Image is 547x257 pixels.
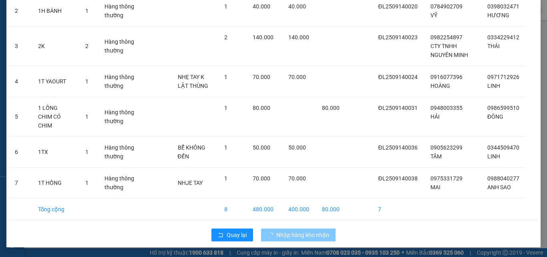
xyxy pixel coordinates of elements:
[430,12,437,18] span: VỸ
[288,74,306,80] span: 70.000
[8,97,32,137] td: 5
[316,198,346,221] td: 80.000
[487,153,500,160] span: LINH
[487,74,519,80] span: 0971712926
[32,66,79,97] td: 1T YAOURT
[372,198,424,221] td: 7
[282,198,316,221] td: 400.000
[487,184,511,190] span: ANH SAO
[32,168,79,198] td: 1T HỒNG
[430,43,468,58] span: CTY TNHH NGUYÊN MINH
[98,168,141,198] td: Hàng thông thường
[430,184,440,190] span: MAI
[85,78,88,85] span: 1
[288,175,306,182] span: 70.000
[98,66,141,97] td: Hàng thông thường
[253,144,270,151] span: 50.000
[430,144,463,151] span: 0905623299
[378,74,417,80] span: ĐL2509140024
[227,231,247,239] span: Quay lại
[98,137,141,168] td: Hàng thông thường
[8,168,32,198] td: 7
[430,34,463,40] span: 0982254897
[85,149,88,155] span: 1
[378,34,417,40] span: ĐL2509140023
[253,105,270,111] span: 80.000
[430,83,450,89] span: HOÀNG
[487,12,509,18] span: HƯƠNG
[487,144,519,151] span: 0344509470
[261,229,336,241] button: Nhập hàng kho nhận
[288,3,306,10] span: 40.000
[276,231,329,239] span: Nhập hàng kho nhận
[98,97,141,137] td: Hàng thông thường
[487,3,519,10] span: 0398032471
[378,3,417,10] span: ĐL2509140020
[8,66,32,97] td: 4
[487,105,519,111] span: 0986599510
[224,74,227,80] span: 1
[224,144,227,151] span: 1
[85,113,88,120] span: 1
[178,180,203,186] span: NHJE TAY
[224,3,227,10] span: 1
[487,83,500,89] span: LINH
[378,144,417,151] span: ĐL2509140036
[32,97,79,137] td: 1 LỒNG CHIM CÓ CHIM
[487,43,500,49] span: THÁI
[32,198,79,221] td: Tổng cộng
[8,137,32,168] td: 6
[8,26,32,66] td: 3
[85,180,88,186] span: 1
[218,198,246,221] td: 8
[487,175,519,182] span: 0988040277
[32,26,79,66] td: 2K
[487,34,519,40] span: 0334229412
[218,232,223,239] span: rollback
[98,26,141,66] td: Hàng thông thường
[246,198,282,221] td: 480.000
[487,113,503,120] span: ĐÔNG
[224,34,227,40] span: 2
[253,175,270,182] span: 70.000
[211,229,253,241] button: rollbackQuay lại
[378,175,417,182] span: ĐL2509140038
[430,113,440,120] span: HẢI
[430,175,463,182] span: 0975331729
[322,105,340,111] span: 80.000
[378,105,417,111] span: ĐL2509140031
[178,74,208,89] span: NHẸ TAY K LẬT THÙNG
[267,232,276,238] span: loading
[430,74,463,80] span: 0916077396
[85,43,88,49] span: 2
[224,105,227,111] span: 1
[253,3,270,10] span: 40.000
[430,3,463,10] span: 0784902709
[288,34,309,40] span: 140.000
[253,34,273,40] span: 140.000
[430,105,463,111] span: 0948003355
[224,175,227,182] span: 1
[430,153,442,160] span: TÂM
[85,8,88,14] span: 1
[253,74,270,80] span: 70.000
[178,144,205,160] span: BỂ KHÔNG ĐỀN
[288,144,306,151] span: 50.000
[32,137,79,168] td: 1TX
